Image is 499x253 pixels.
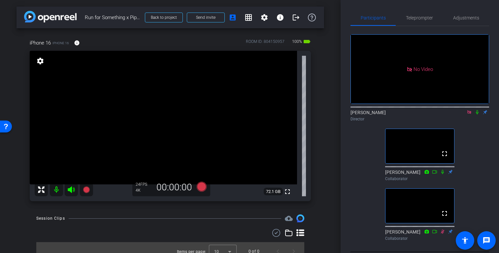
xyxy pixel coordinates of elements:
mat-icon: info [276,14,284,21]
mat-icon: settings [260,14,268,21]
span: Back to project [151,15,177,20]
span: 100% [291,36,303,47]
mat-icon: account_box [229,14,237,21]
mat-icon: grid_on [245,14,252,21]
mat-icon: accessibility [461,237,469,244]
div: ROOM ID: 804150957 [246,39,284,48]
span: iPhone 16 [52,41,69,46]
mat-icon: cloud_upload [285,214,293,222]
span: Send invite [196,15,216,20]
mat-icon: info [74,40,80,46]
mat-icon: fullscreen [283,188,291,196]
div: [PERSON_NAME] [350,109,489,122]
img: Session clips [296,214,304,222]
div: Session Clips [36,215,65,222]
div: 00:00:00 [152,182,196,193]
mat-icon: fullscreen [441,209,449,217]
span: Destinations for your clips [285,214,293,222]
mat-icon: settings [36,57,45,65]
span: Participants [361,16,386,20]
div: Collaborator [385,176,454,182]
span: No Video [414,66,433,72]
span: Teleprompter [406,16,433,20]
mat-icon: fullscreen [441,150,449,158]
span: iPhone 16 [30,39,51,47]
div: 24 [136,182,152,187]
div: [PERSON_NAME] [385,169,454,182]
mat-icon: message [482,237,490,244]
button: Back to project [145,13,183,22]
span: FPS [140,182,147,187]
button: Send invite [187,13,225,22]
div: 4K [136,188,152,193]
img: app-logo [24,11,77,22]
div: [PERSON_NAME] [385,229,454,241]
span: Adjustments [453,16,479,20]
mat-icon: battery_std [303,38,311,46]
span: Run for Something x Pipeline Fund Interview [85,11,141,24]
div: Director [350,116,489,122]
mat-icon: logout [292,14,300,21]
span: 72.1 GB [264,188,283,196]
div: Collaborator [385,236,454,241]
